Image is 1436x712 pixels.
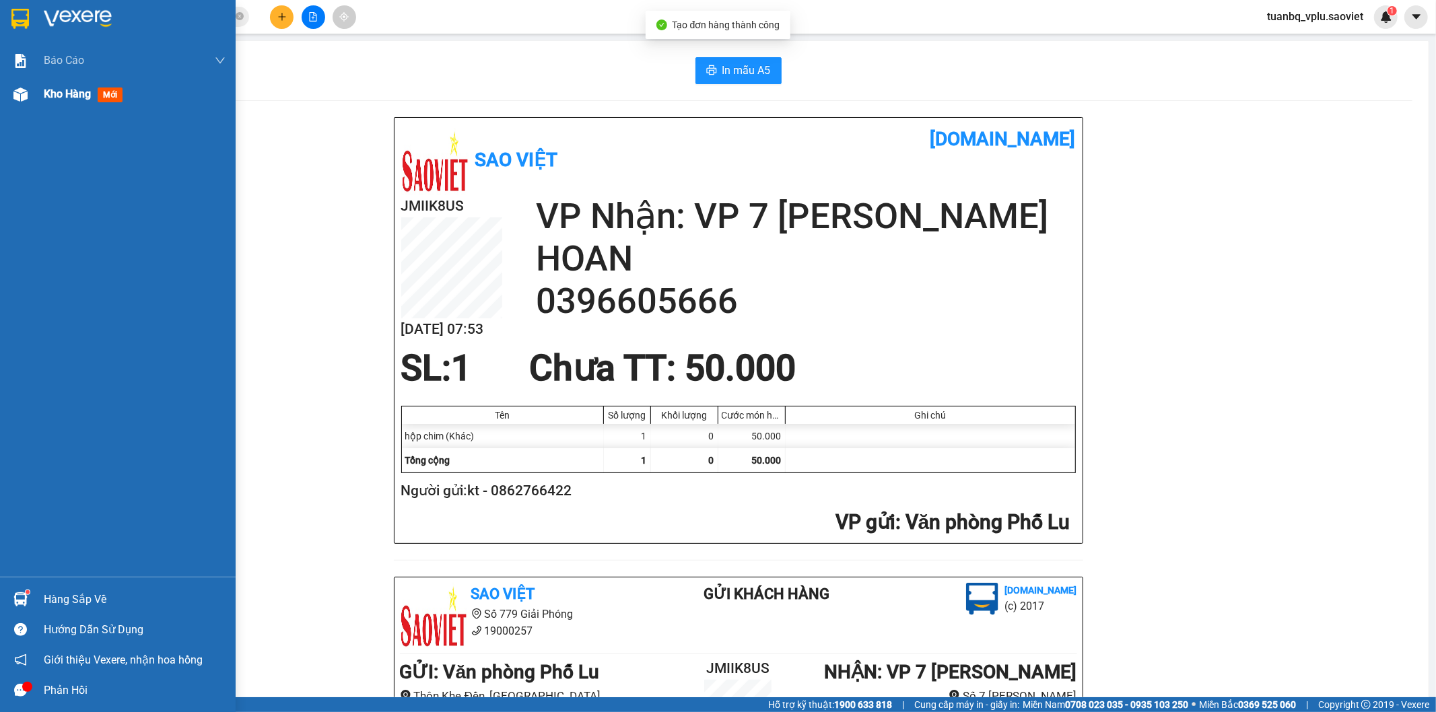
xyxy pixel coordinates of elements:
[704,585,829,602] b: Gửi khách hàng
[706,65,717,77] span: printer
[401,128,469,195] img: logo.jpg
[401,195,502,217] h2: JMIIK8US
[405,455,450,466] span: Tổng cộng
[1380,11,1392,23] img: icon-new-feature
[98,87,123,102] span: mới
[14,684,27,697] span: message
[401,347,452,389] span: SL:
[452,347,472,389] span: 1
[824,661,1076,683] b: NHẬN : VP 7 [PERSON_NAME]
[471,625,482,636] span: phone
[722,62,771,79] span: In mẫu A5
[709,455,714,466] span: 0
[1065,699,1188,710] strong: 0708 023 035 - 0935 103 250
[400,690,411,701] span: environment
[44,680,226,701] div: Phản hồi
[400,583,467,650] img: logo.jpg
[673,20,780,30] span: Tạo đơn hàng thành công
[1238,699,1296,710] strong: 0369 525 060
[405,410,600,421] div: Tên
[902,697,904,712] span: |
[26,590,30,594] sup: 1
[401,509,1070,536] h2: : Văn phòng Phố Lu
[789,410,1072,421] div: Ghi chú
[13,54,28,68] img: solution-icon
[752,455,782,466] span: 50.000
[400,661,600,683] b: GỬI : Văn phòng Phố Lu
[718,424,786,448] div: 50.000
[656,20,667,30] span: check-circle
[44,87,91,100] span: Kho hàng
[651,424,718,448] div: 0
[333,5,356,29] button: aim
[695,57,782,84] button: printerIn mẫu A5
[44,590,226,610] div: Hàng sắp về
[794,687,1076,705] li: Số 7 [PERSON_NAME]
[1005,598,1077,614] li: (c) 2017
[722,410,782,421] div: Cước món hàng
[536,195,1076,238] h2: VP Nhận: VP 7 [PERSON_NAME]
[1410,11,1423,23] span: caret-down
[236,12,244,20] span: close-circle
[1192,702,1196,707] span: ⚪️
[402,424,604,448] div: hộp chim (Khác)
[607,410,647,421] div: Số lượng
[642,455,647,466] span: 1
[536,238,1076,280] h2: HOAN
[682,657,795,680] h2: JMIIK8US
[1256,8,1374,25] span: tuanbq_vplu.saoviet
[339,12,349,22] span: aim
[521,348,804,388] div: Chưa TT : 50.000
[1023,697,1188,712] span: Miền Nam
[1306,697,1308,712] span: |
[11,9,29,29] img: logo-vxr
[400,622,650,639] li: 19000257
[14,623,27,636] span: question-circle
[308,12,318,22] span: file-add
[536,280,1076,322] h2: 0396605666
[13,592,28,606] img: warehouse-icon
[1390,6,1394,15] span: 1
[654,410,714,421] div: Khối lượng
[14,653,27,666] span: notification
[44,620,226,640] div: Hướng dẫn sử dụng
[1005,585,1077,596] b: [DOMAIN_NAME]
[914,697,1019,712] span: Cung cấp máy in - giấy in:
[768,697,892,712] span: Hỗ trợ kỹ thuật:
[1361,700,1371,709] span: copyright
[401,480,1070,502] h2: Người gửi: kt - 0862766422
[604,424,651,448] div: 1
[949,690,960,701] span: environment
[13,87,28,102] img: warehouse-icon
[1404,5,1428,29] button: caret-down
[930,128,1076,150] b: [DOMAIN_NAME]
[475,149,558,171] b: Sao Việt
[44,651,203,668] span: Giới thiệu Vexere, nhận hoa hồng
[471,608,482,619] span: environment
[834,699,892,710] strong: 1900 633 818
[215,55,226,66] span: down
[1199,697,1296,712] span: Miền Bắc
[44,52,84,69] span: Báo cáo
[277,12,287,22] span: plus
[966,583,998,615] img: logo.jpg
[1388,6,1397,15] sup: 1
[835,510,895,534] span: VP gửi
[270,5,294,29] button: plus
[400,606,650,622] li: Số 779 Giải Phóng
[471,585,535,602] b: Sao Việt
[302,5,325,29] button: file-add
[236,11,244,24] span: close-circle
[401,318,502,341] h2: [DATE] 07:53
